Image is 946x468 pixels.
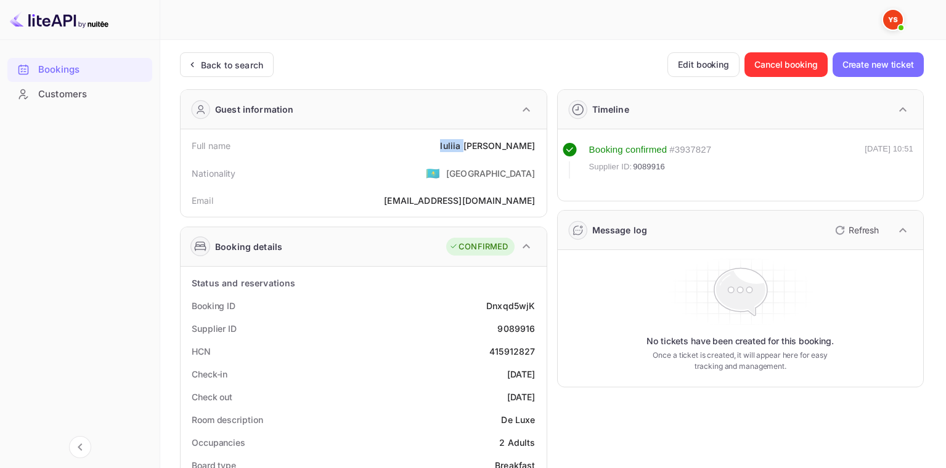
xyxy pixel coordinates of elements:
ya-tr-span: Timeline [592,104,629,115]
button: Create new ticket [833,52,924,77]
ya-tr-span: 9089916 [633,162,665,171]
a: Customers [7,83,152,105]
ya-tr-span: Nationality [192,168,236,179]
ya-tr-span: Dnxqd5wjK [486,301,535,311]
button: Collapse navigation [69,436,91,458]
button: Edit booking [667,52,740,77]
ya-tr-span: Supplier ID [192,323,237,334]
ya-tr-span: Room description [192,414,263,425]
ya-tr-span: Once a ticket is created, it will appear here for easy tracking and management. [642,350,838,372]
div: 9089916 [497,322,535,335]
ya-tr-span: Customers [38,87,87,102]
div: [DATE] [507,390,536,403]
div: # 3937827 [669,143,711,157]
ya-tr-span: Booking [589,144,623,155]
ya-tr-span: Check-in [192,369,227,379]
ya-tr-span: Create new ticket [842,57,914,72]
ya-tr-span: Message log [592,225,648,235]
ya-tr-span: Status and reservations [192,278,295,288]
ya-tr-span: De Luxe [501,414,535,425]
ya-tr-span: CONFIRMED [459,241,508,253]
ya-tr-span: Back to search [201,60,263,70]
ya-tr-span: [PERSON_NAME] [463,140,536,151]
div: [DATE] [507,368,536,381]
ya-tr-span: Check out [192,392,232,402]
ya-tr-span: confirmed [626,144,667,155]
span: United States [426,162,440,184]
ya-tr-span: No tickets have been created for this booking. [646,335,834,347]
a: Bookings [7,58,152,81]
ya-tr-span: Booking ID [192,301,235,311]
ya-tr-span: Cancel booking [754,57,818,72]
div: 415912827 [489,345,535,358]
ya-tr-span: Bookings [38,63,80,77]
ya-tr-span: Guest information [215,103,294,116]
img: LiteAPI logo [10,10,108,30]
ya-tr-span: 🇰🇿 [426,166,440,180]
img: Yandex Support [883,10,903,30]
ya-tr-span: Occupancies [192,437,245,448]
ya-tr-span: [GEOGRAPHIC_DATA] [446,168,536,179]
ya-tr-span: HCN [192,346,211,357]
ya-tr-span: Edit booking [678,57,729,72]
ya-tr-span: Refresh [849,225,879,235]
ya-tr-span: Iuliia [440,140,460,151]
ya-tr-span: 2 Adults [499,437,535,448]
ya-tr-span: Full name [192,140,230,151]
ya-tr-span: Supplier ID: [589,162,632,171]
ya-tr-span: [EMAIL_ADDRESS][DOMAIN_NAME] [384,195,535,206]
div: Customers [7,83,152,107]
ya-tr-span: Email [192,195,213,206]
button: Refresh [828,220,884,240]
ya-tr-span: Booking details [215,240,282,253]
button: Cancel booking [744,52,828,77]
ya-tr-span: [DATE] 10:51 [865,144,913,153]
div: Bookings [7,58,152,82]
